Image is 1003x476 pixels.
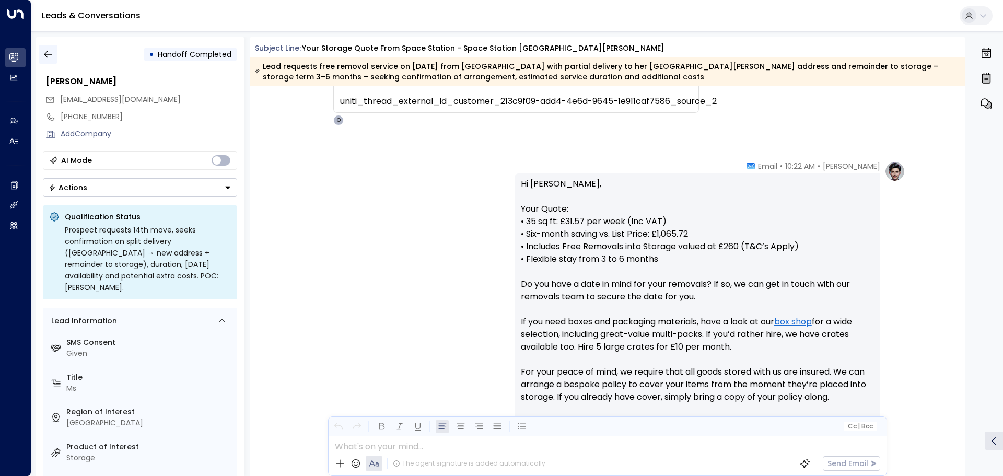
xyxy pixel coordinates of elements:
div: Ms [66,383,233,394]
span: Email [758,161,777,171]
div: Given [66,348,233,359]
div: [GEOGRAPHIC_DATA] [66,417,233,428]
div: [PHONE_NUMBER] [61,111,237,122]
button: Cc|Bcc [843,422,877,432]
div: Lead Information [48,316,117,327]
p: Qualification Status [65,212,231,222]
a: Leads & Conversations [42,9,141,21]
label: Region of Interest [66,407,233,417]
div: The agent signature is added automatically [393,459,545,468]
div: Actions [49,183,87,192]
img: profile-logo.png [884,161,905,182]
div: O [333,115,344,125]
span: cathy1074mendoza@gmail.com [60,94,181,105]
div: • [149,45,154,64]
div: Prospect requests 14th move, seeks confirmation on split delivery ([GEOGRAPHIC_DATA] → new addres... [65,224,231,293]
span: | [858,423,860,430]
label: SMS Consent [66,337,233,348]
button: Undo [332,420,345,433]
div: AddCompany [61,129,237,140]
div: [PERSON_NAME] [46,75,237,88]
button: Actions [43,178,237,197]
div: Lead requests free removal service on [DATE] from [GEOGRAPHIC_DATA] with partial delivery to her ... [255,61,960,82]
span: [PERSON_NAME] [823,161,880,171]
span: Handoff Completed [158,49,231,60]
span: • [818,161,820,171]
span: Cc Bcc [847,423,872,430]
button: Redo [350,420,363,433]
div: Button group with a nested menu [43,178,237,197]
div: Storage [66,452,233,463]
label: Product of Interest [66,442,233,452]
span: [EMAIL_ADDRESS][DOMAIN_NAME] [60,94,181,105]
span: 10:22 AM [785,161,815,171]
span: • [780,161,783,171]
span: Subject Line: [255,43,301,53]
div: Your storage quote from Space Station - Space Station [GEOGRAPHIC_DATA][PERSON_NAME] [302,43,664,54]
label: Title [66,372,233,383]
div: AI Mode [61,155,92,166]
a: box shop [774,316,812,328]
